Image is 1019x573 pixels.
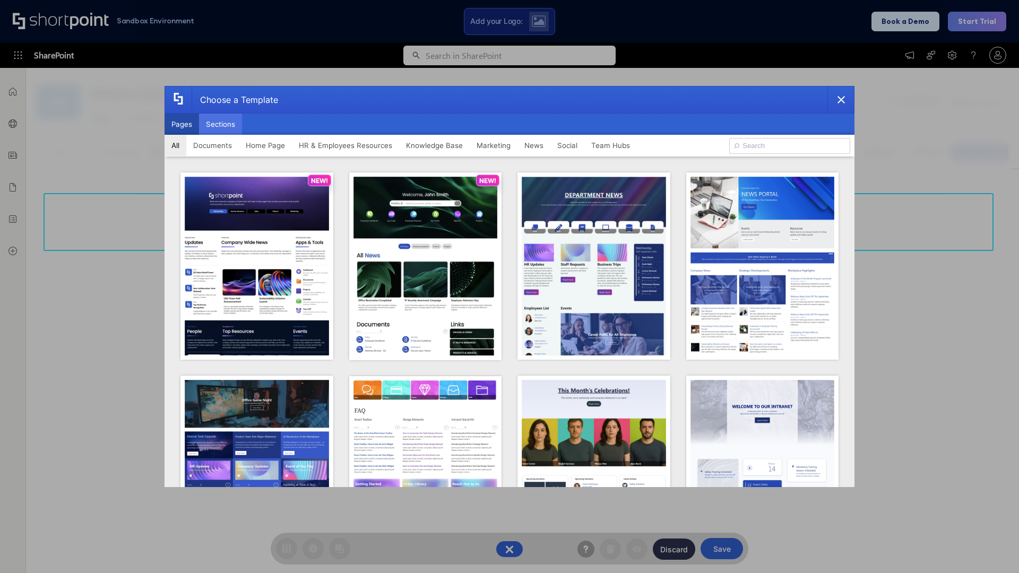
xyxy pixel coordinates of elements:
[199,114,242,135] button: Sections
[292,135,399,156] button: HR & Employees Resources
[399,135,470,156] button: Knowledge Base
[165,135,186,156] button: All
[729,138,850,154] input: Search
[479,177,496,185] p: NEW!
[470,135,517,156] button: Marketing
[165,86,854,487] div: template selector
[584,135,637,156] button: Team Hubs
[311,177,328,185] p: NEW!
[517,135,550,156] button: News
[239,135,292,156] button: Home Page
[165,114,199,135] button: Pages
[186,135,239,156] button: Documents
[966,522,1019,573] iframe: Chat Widget
[550,135,584,156] button: Social
[192,86,278,113] div: Choose a Template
